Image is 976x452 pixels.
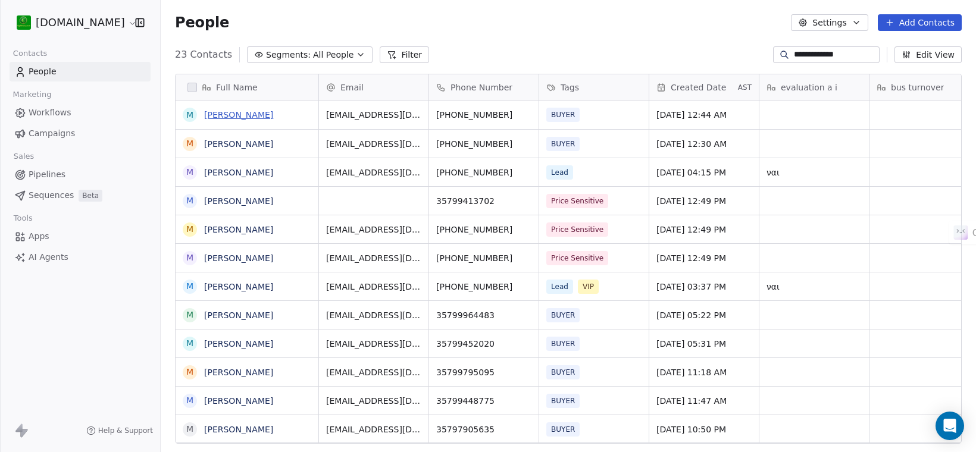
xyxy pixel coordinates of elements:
span: bus turnover [891,81,944,93]
span: [PHONE_NUMBER] [436,252,531,264]
a: [PERSON_NAME] [204,139,273,149]
span: 35799448775 [436,395,531,407]
div: Created DateAST [649,74,759,100]
span: Beta [79,190,102,202]
span: Lead [546,280,573,294]
span: [PHONE_NUMBER] [436,281,531,293]
a: Campaigns [10,124,151,143]
span: [EMAIL_ADDRESS][DOMAIN_NAME] [326,224,421,236]
a: [PERSON_NAME] [204,339,273,349]
span: Tools [8,209,37,227]
span: [DATE] 12:30 AM [656,138,752,150]
a: [PERSON_NAME] [204,396,273,406]
a: [PERSON_NAME] [204,225,273,234]
div: Email [319,74,428,100]
span: Created Date [671,81,726,93]
a: Apps [10,227,151,246]
span: [EMAIL_ADDRESS][DOMAIN_NAME] [326,281,421,293]
span: [DATE] 11:18 AM [656,366,752,378]
span: Segments: [266,49,311,61]
span: Price Sensitive [546,222,608,237]
div: M [186,137,193,150]
a: AI Agents [10,247,151,267]
div: Open Intercom Messenger [936,412,964,440]
span: People [29,65,57,78]
span: [DATE] 12:44 AM [656,109,752,121]
span: Campaigns [29,127,75,140]
span: Price Sensitive [546,251,608,265]
span: [EMAIL_ADDRESS][DOMAIN_NAME] [326,338,421,350]
span: [DATE] 12:49 PM [656,195,752,207]
span: [DOMAIN_NAME] [36,15,125,30]
span: BUYER [546,108,580,122]
span: [DATE] 03:37 PM [656,281,752,293]
div: M [186,223,193,236]
span: [DATE] 05:22 PM [656,309,752,321]
span: BUYER [546,137,580,151]
span: [DATE] 04:15 PM [656,167,752,178]
div: M [186,280,193,293]
span: Sequences [29,189,74,202]
button: Settings [791,14,868,31]
span: Apps [29,230,49,243]
a: [PERSON_NAME] [204,425,273,434]
span: 23 Contacts [175,48,232,62]
span: AST [738,83,752,92]
span: Help & Support [98,426,153,435]
div: M [186,309,193,321]
span: [EMAIL_ADDRESS][DOMAIN_NAME] [326,109,421,121]
div: M [186,394,193,407]
a: Help & Support [86,426,153,435]
span: Workflows [29,106,71,119]
a: [PERSON_NAME] [204,282,273,291]
span: [DATE] 12:49 PM [656,224,752,236]
span: [EMAIL_ADDRESS][DOMAIN_NAME] [326,395,421,407]
span: [DATE] 12:49 PM [656,252,752,264]
span: Phone Number [451,81,512,93]
span: ναι [767,167,862,178]
a: People [10,62,151,81]
span: [PHONE_NUMBER] [436,224,531,236]
span: Email [340,81,364,93]
a: [PERSON_NAME] [204,168,273,177]
span: BUYER [546,308,580,322]
span: Sales [8,147,39,165]
span: Pipelines [29,168,65,181]
button: [DOMAIN_NAME] [14,12,127,33]
button: Edit View [894,46,962,63]
span: [DATE] 11:47 AM [656,395,752,407]
span: ναι [767,281,862,293]
span: [EMAIL_ADDRESS][DOMAIN_NAME] [326,167,421,178]
a: Workflows [10,103,151,123]
a: [PERSON_NAME] [204,253,273,263]
span: 35799452020 [436,338,531,350]
span: [EMAIL_ADDRESS][DOMAIN_NAME] [326,366,421,378]
span: BUYER [546,394,580,408]
button: Add Contacts [878,14,962,31]
a: Pipelines [10,165,151,184]
span: Contacts [8,45,52,62]
span: Full Name [216,81,258,93]
div: Full Name [176,74,318,100]
span: BUYER [546,365,580,379]
span: VIP [578,280,599,294]
a: [PERSON_NAME] [204,110,273,120]
span: All People [313,49,354,61]
span: [EMAIL_ADDRESS][DOMAIN_NAME] [326,309,421,321]
span: Price Sensitive [546,194,608,208]
div: M [186,194,193,207]
span: AI Agents [29,251,68,263]
a: [PERSON_NAME] [204,310,273,320]
a: SequencesBeta [10,186,151,205]
div: Phone Number [429,74,539,100]
div: M [186,337,193,350]
div: Tags [539,74,649,100]
div: M [186,366,193,378]
span: [PHONE_NUMBER] [436,109,531,121]
span: [PHONE_NUMBER] [436,167,531,178]
span: Marketing [8,86,57,103]
span: 35797905635 [436,423,531,435]
div: evaluation a i [759,74,869,100]
span: People [175,14,229,32]
span: BUYER [546,422,580,437]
